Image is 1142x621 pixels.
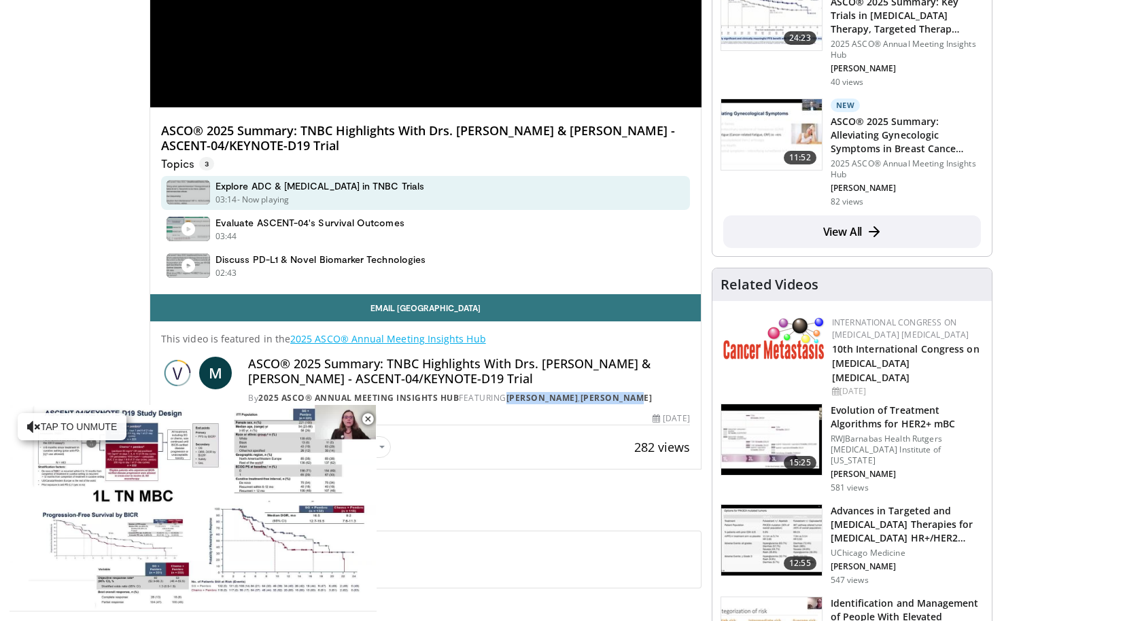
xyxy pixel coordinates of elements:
[831,561,984,572] p: [PERSON_NAME]
[215,267,237,279] p: 02:43
[831,469,984,480] p: [PERSON_NAME]
[150,294,701,321] a: Email [GEOGRAPHIC_DATA]
[831,99,861,112] p: New
[831,63,984,74] p: [PERSON_NAME]
[721,99,984,207] a: 11:52 New ASCO® 2025 Summary: Alleviating Gynecologic Symptoms in Breast Cance… 2025 ASCO® Annual...
[161,332,690,346] p: This video is featured in the
[258,392,459,404] a: 2025 ASCO® Annual Meeting Insights Hub
[237,194,290,206] p: - Now playing
[832,385,981,397] div: [DATE]
[831,158,984,180] p: 2025 ASCO® Annual Meeting Insights Hub
[290,332,486,345] a: 2025 ASCO® Annual Meeting Insights Hub
[721,99,822,170] img: 81e52785-0aeb-4df0-9509-353838612ad7.150x105_q85_crop-smart_upscale.jpg
[831,115,984,156] h3: ASCO® 2025 Summary: Alleviating Gynecologic Symptoms in Breast Cance…
[215,194,237,206] p: 03:14
[215,180,424,192] h4: Explore ADC & [MEDICAL_DATA] in TNBC Trials
[831,196,864,207] p: 82 views
[161,357,194,389] img: 2025 ASCO® Annual Meeting Insights Hub
[161,124,690,153] h4: ASCO® 2025 Summary: TNBC Highlights With Drs. [PERSON_NAME] & [PERSON_NAME] - ASCENT-04/KEYNOTE-D...
[831,183,984,194] p: [PERSON_NAME]
[248,392,690,404] div: By FEATURING ,
[723,317,825,359] img: 6ff8bc22-9509-4454-a4f8-ac79dd3b8976.png.150x105_q85_autocrop_double_scale_upscale_version-0.2.png
[784,456,816,469] span: 15:25
[248,357,690,386] h4: ASCO® 2025 Summary: TNBC Highlights With Drs. [PERSON_NAME] & [PERSON_NAME] - ASCENT-04/KEYNOTE-D...
[721,504,984,586] a: 12:55 Advances in Targeted and [MEDICAL_DATA] Therapies for [MEDICAL_DATA] HR+/HER2… UChicago Med...
[721,505,822,575] img: c92fa312-4019-49fa-95cf-8f246f9677ea.150x105_q85_crop-smart_upscale.jpg
[199,157,214,171] span: 3
[831,504,984,545] h3: Advances in Targeted and [MEDICAL_DATA] Therapies for [MEDICAL_DATA] HR+/HER2…
[831,433,984,466] p: RWJBarnabas Health Rutgers [MEDICAL_DATA] Institute of [US_STATE]
[653,412,689,425] div: [DATE]
[581,392,653,404] a: [PERSON_NAME]
[831,575,869,586] p: 547 views
[721,277,818,293] h4: Related Videos
[215,230,237,243] p: 03:44
[831,77,864,88] p: 40 views
[634,439,690,455] span: 282 views
[18,413,126,440] button: Tap to unmute
[831,404,984,431] h3: Evolution of Treatment Algorithms for HER2+ mBC
[784,31,816,45] span: 24:23
[832,317,969,340] a: International Congress on [MEDICAL_DATA] [MEDICAL_DATA]
[215,253,426,266] h4: Discuss PD-L1 & Novel Biomarker Technologies
[215,217,404,229] h4: Evaluate ASCENT-04's Survival Outcomes
[10,405,377,611] video-js: Video Player
[832,342,980,384] a: 10th International Congress on [MEDICAL_DATA] [MEDICAL_DATA]
[721,404,984,493] a: 15:25 Evolution of Treatment Algorithms for HER2+ mBC RWJBarnabas Health Rutgers [MEDICAL_DATA] I...
[831,39,984,60] p: 2025 ASCO® Annual Meeting Insights Hub
[784,151,816,164] span: 11:52
[506,392,578,404] a: [PERSON_NAME]
[199,357,232,389] a: M
[354,405,381,433] button: Close
[831,548,984,558] p: UChicago Medicine
[831,482,869,493] p: 581 views
[721,404,822,475] img: 84cf5a7c-2f1a-45eb-a956-2383fb09d185.150x105_q85_crop-smart_upscale.jpg
[161,157,214,171] p: Topics
[784,556,816,570] span: 12:55
[723,215,981,248] a: View All
[150,502,702,520] span: Comments 0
